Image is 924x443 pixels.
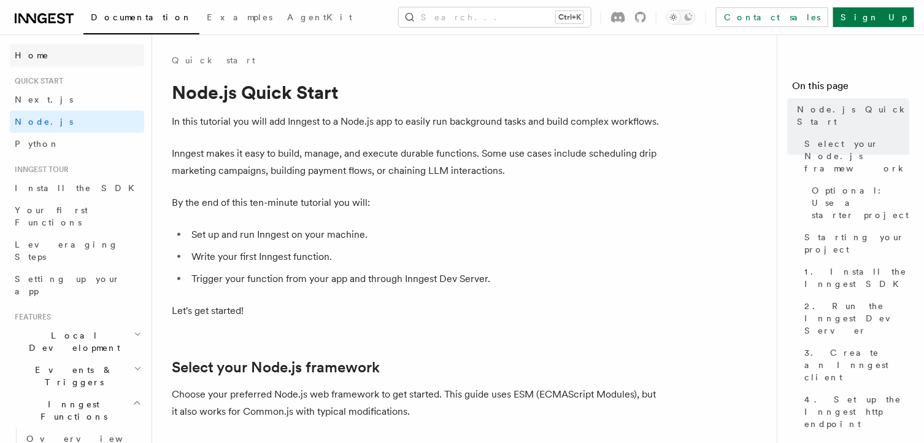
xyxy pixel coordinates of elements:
[10,165,69,174] span: Inngest tour
[10,133,144,155] a: Python
[188,248,663,265] li: Write your first Inngest function.
[10,111,144,133] a: Node.js
[10,76,63,86] span: Quick start
[91,12,192,22] span: Documentation
[10,177,144,199] a: Install the SDK
[804,347,909,383] span: 3. Create an Inngest client
[15,274,120,296] span: Setting up your app
[15,139,60,149] span: Python
[804,300,909,337] span: 2. Run the Inngest Dev Server
[716,7,828,27] a: Contact sales
[172,386,663,420] p: Choose your preferred Node.js web framework to get started. This guide uses ESM (ECMAScript Modul...
[804,138,909,174] span: Select your Node.js framework
[172,194,663,211] p: By the end of this ten-minute tutorial you will:
[833,7,914,27] a: Sign Up
[10,329,134,354] span: Local Development
[10,398,133,423] span: Inngest Functions
[172,113,663,130] p: In this tutorial you will add Inngest to a Node.js app to easily run background tasks and build c...
[10,44,144,66] a: Home
[799,342,909,388] a: 3. Create an Inngest client
[10,312,51,322] span: Features
[10,393,144,428] button: Inngest Functions
[10,199,144,233] a: Your first Functions
[792,79,909,98] h4: On this page
[15,205,88,227] span: Your first Functions
[15,49,49,61] span: Home
[207,12,272,22] span: Examples
[799,226,909,261] a: Starting your project
[666,10,696,25] button: Toggle dark mode
[172,359,380,376] a: Select your Node.js framework
[10,364,134,388] span: Events & Triggers
[399,7,591,27] button: Search...Ctrl+K
[799,133,909,179] a: Select your Node.js framework
[15,183,142,193] span: Install the SDK
[10,268,144,302] a: Setting up your app
[556,11,583,23] kbd: Ctrl+K
[799,295,909,342] a: 2. Run the Inngest Dev Server
[199,4,280,33] a: Examples
[799,388,909,435] a: 4. Set up the Inngest http endpoint
[172,145,663,179] p: Inngest makes it easy to build, manage, and execute durable functions. Some use cases include sch...
[83,4,199,34] a: Documentation
[807,179,909,226] a: Optional: Use a starter project
[10,233,144,268] a: Leveraging Steps
[804,231,909,256] span: Starting your project
[15,240,118,262] span: Leveraging Steps
[799,261,909,295] a: 1. Install the Inngest SDK
[172,81,663,103] h1: Node.js Quick Start
[15,117,73,127] span: Node.js
[797,103,909,128] span: Node.js Quick Start
[188,226,663,243] li: Set up and run Inngest on your machine.
[280,4,360,33] a: AgentKit
[15,95,73,104] span: Next.js
[10,324,144,359] button: Local Development
[804,265,909,290] span: 1. Install the Inngest SDK
[10,88,144,111] a: Next.js
[804,393,909,430] span: 4. Set up the Inngest http endpoint
[10,359,144,393] button: Events & Triggers
[188,270,663,288] li: Trigger your function from your app and through Inngest Dev Server.
[172,302,663,320] p: Let's get started!
[792,98,909,133] a: Node.js Quick Start
[172,54,255,66] a: Quick start
[812,184,909,221] span: Optional: Use a starter project
[287,12,352,22] span: AgentKit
